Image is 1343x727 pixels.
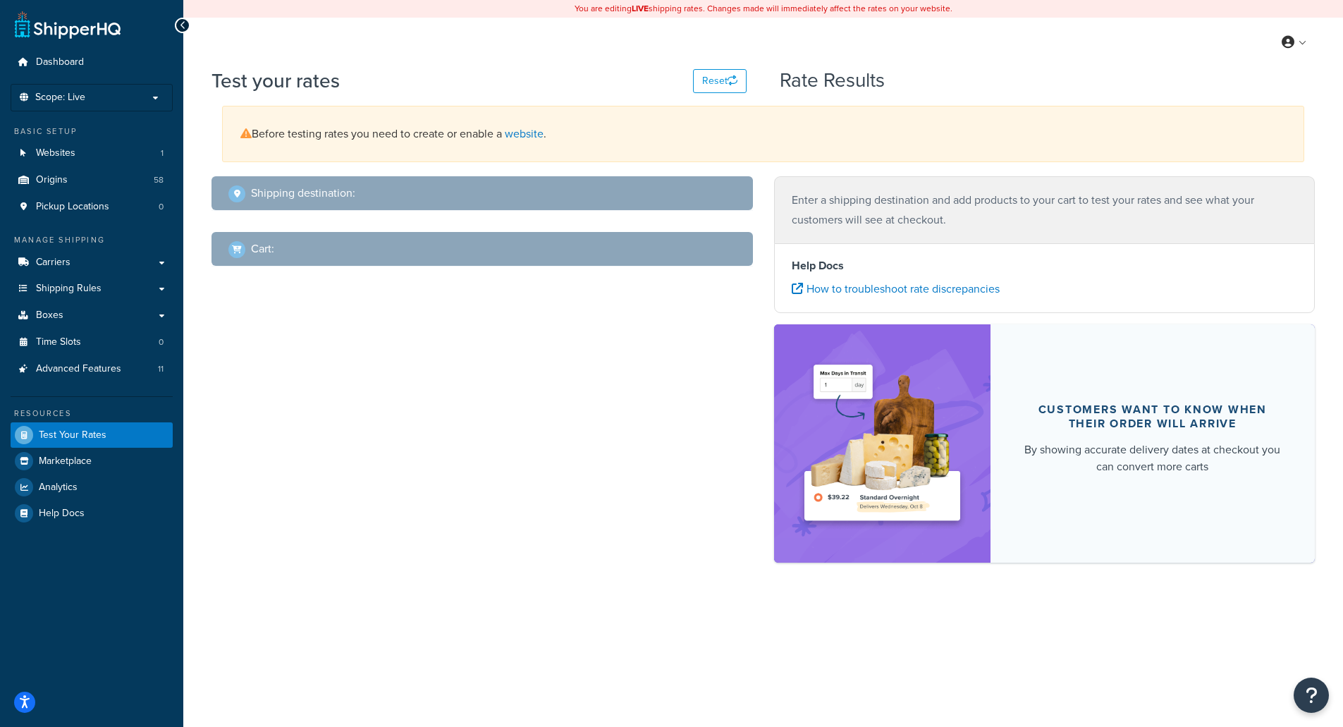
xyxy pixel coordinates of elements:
[1024,403,1282,431] div: Customers want to know when their order will arrive
[11,140,173,166] a: Websites1
[11,356,173,382] li: Advanced Features
[11,475,173,500] a: Analytics
[159,201,164,213] span: 0
[159,336,164,348] span: 0
[11,49,173,75] a: Dashboard
[36,147,75,159] span: Websites
[11,501,173,526] a: Help Docs
[792,190,1298,230] p: Enter a shipping destination and add products to your cart to test your rates and see what your c...
[632,2,649,15] b: LIVE
[11,303,173,329] a: Boxes
[36,201,109,213] span: Pickup Locations
[792,281,1000,297] a: How to troubleshoot rate discrepancies
[161,147,164,159] span: 1
[251,243,274,255] h2: Cart :
[11,234,173,246] div: Manage Shipping
[154,174,164,186] span: 58
[39,482,78,494] span: Analytics
[36,363,121,375] span: Advanced Features
[693,69,747,93] button: Reset
[39,456,92,468] span: Marketplace
[1294,678,1329,713] button: Open Resource Center
[792,257,1298,274] h4: Help Docs
[11,356,173,382] a: Advanced Features11
[222,106,1304,162] div: Before testing rates you need to create or enable a .
[36,257,70,269] span: Carriers
[39,429,106,441] span: Test Your Rates
[795,346,969,542] img: feature-image-ddt-36eae7f7280da8017bfb280eaccd9c446f90b1fe08728e4019434db127062ab4.png
[158,363,164,375] span: 11
[11,276,173,302] a: Shipping Rules
[11,408,173,420] div: Resources
[36,56,84,68] span: Dashboard
[36,174,68,186] span: Origins
[11,422,173,448] a: Test Your Rates
[39,508,85,520] span: Help Docs
[11,329,173,355] a: Time Slots0
[11,167,173,193] a: Origins58
[251,187,355,200] h2: Shipping destination :
[11,140,173,166] li: Websites
[780,70,885,92] h2: Rate Results
[505,126,544,142] a: website
[11,194,173,220] a: Pickup Locations0
[11,167,173,193] li: Origins
[1024,441,1282,475] div: By showing accurate delivery dates at checkout you can convert more carts
[36,336,81,348] span: Time Slots
[211,67,340,94] h1: Test your rates
[11,448,173,474] a: Marketplace
[36,283,102,295] span: Shipping Rules
[11,329,173,355] li: Time Slots
[36,310,63,322] span: Boxes
[11,250,173,276] a: Carriers
[11,194,173,220] li: Pickup Locations
[35,92,85,104] span: Scope: Live
[11,126,173,138] div: Basic Setup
